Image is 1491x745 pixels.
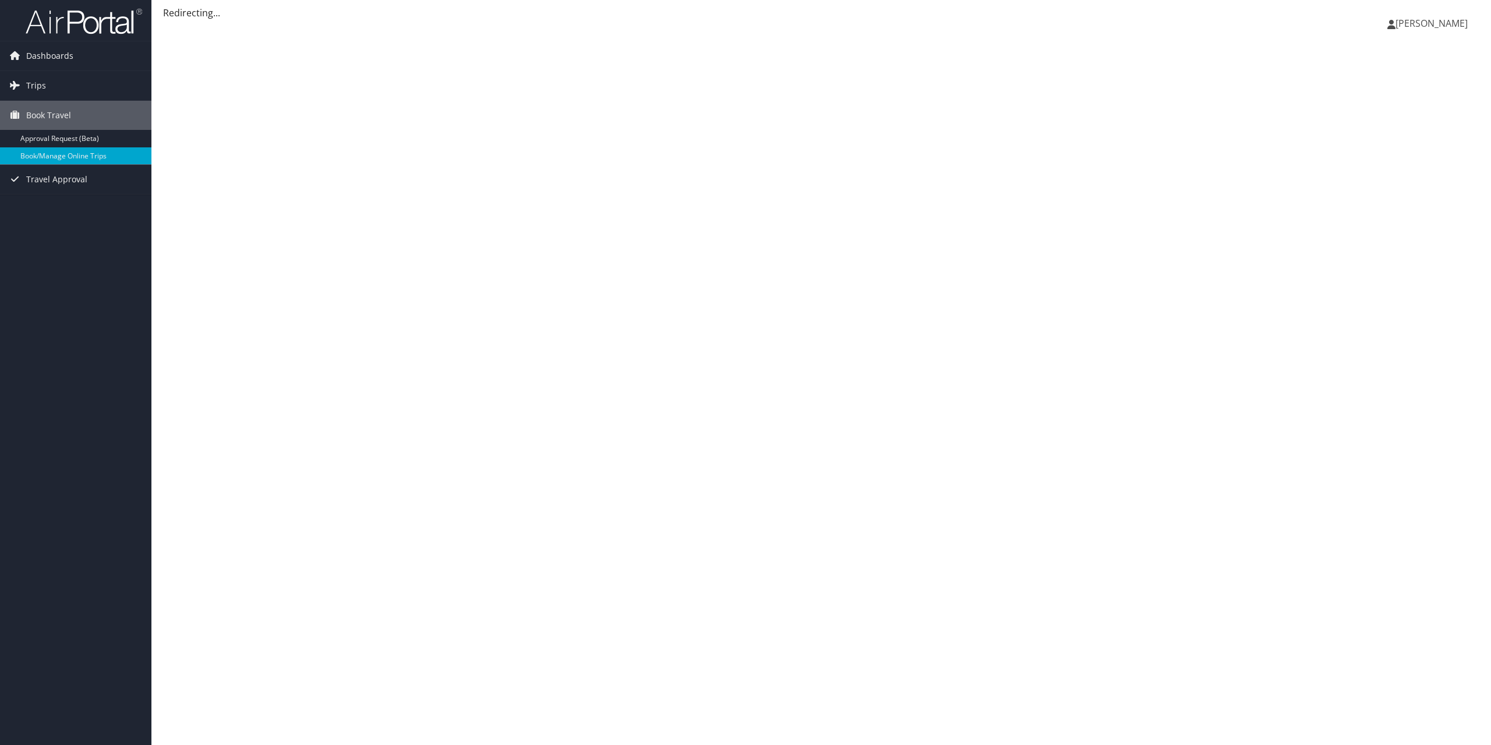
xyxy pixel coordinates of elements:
[1387,6,1479,41] a: [PERSON_NAME]
[26,101,71,130] span: Book Travel
[26,8,142,35] img: airportal-logo.png
[26,71,46,100] span: Trips
[1395,17,1468,30] span: [PERSON_NAME]
[163,6,1479,20] div: Redirecting...
[26,165,87,194] span: Travel Approval
[26,41,73,70] span: Dashboards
